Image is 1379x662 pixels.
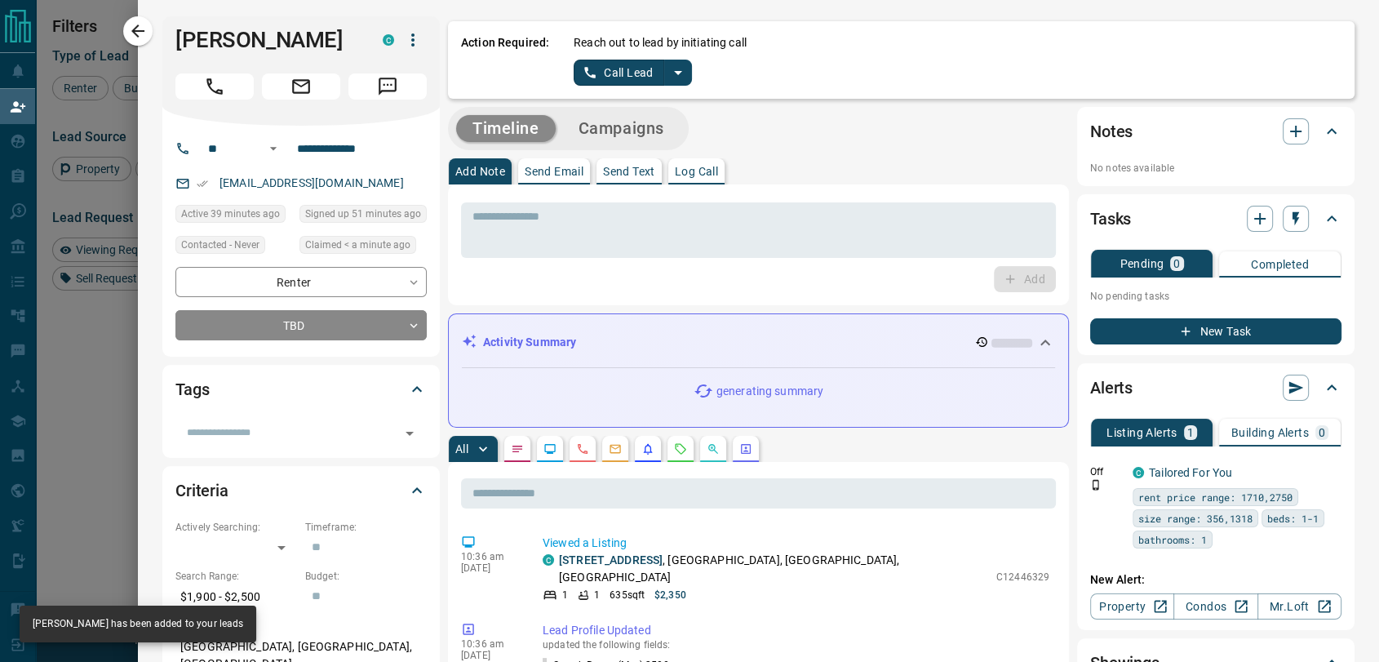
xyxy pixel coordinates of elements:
svg: Notes [511,442,524,455]
div: Renter [175,267,427,297]
p: 10:36 am [461,638,518,650]
svg: Emails [609,442,622,455]
p: [DATE] [461,650,518,661]
div: condos.ca [383,34,394,46]
h2: Alerts [1090,375,1133,401]
div: Tags [175,370,427,409]
p: Log Call [675,166,718,177]
p: Listing Alerts [1106,427,1177,438]
h2: Tags [175,376,209,402]
a: Mr.Loft [1257,593,1341,620]
svg: Requests [674,442,687,455]
p: Actively Searching: [175,520,297,535]
p: , [GEOGRAPHIC_DATA], [GEOGRAPHIC_DATA], [GEOGRAPHIC_DATA] [559,552,988,586]
div: Alerts [1090,368,1341,407]
p: Add Note [455,166,505,177]
a: Condos [1173,593,1257,620]
span: size range: 356,1318 [1138,510,1253,526]
p: generating summary [716,383,823,400]
p: Search Range: [175,569,297,584]
p: Areas Searched: [175,619,427,633]
span: Active 39 minutes ago [181,206,280,222]
p: 635 sqft [610,588,645,602]
p: Send Email [525,166,583,177]
div: Mon Oct 13 2025 [299,205,427,228]
p: 0 [1319,427,1325,438]
a: Tailored For You [1149,466,1232,479]
span: Message [348,73,427,100]
p: No notes available [1090,161,1341,175]
h2: Criteria [175,478,228,504]
svg: Calls [576,442,589,455]
p: $1,900 - $2,500 [175,584,297,611]
p: 1 [594,588,600,602]
p: All [455,443,468,455]
span: rent price range: 1710,2750 [1138,489,1293,505]
span: Contacted - Never [181,237,259,253]
svg: Listing Alerts [641,442,654,455]
span: Email [262,73,340,100]
div: Tasks [1090,199,1341,238]
button: Open [398,422,421,445]
button: Timeline [456,115,556,142]
div: Mon Oct 13 2025 [175,205,291,228]
p: 1 [562,588,568,602]
div: Notes [1090,112,1341,151]
div: Criteria [175,471,427,510]
div: Activity Summary [462,327,1055,358]
p: 0 [1173,258,1180,269]
div: condos.ca [543,554,554,566]
p: Completed [1251,259,1309,270]
span: Call [175,73,254,100]
p: No pending tasks [1090,284,1341,309]
button: Open [264,139,283,158]
p: Timeframe: [305,520,427,535]
button: Call Lead [574,60,664,86]
a: [EMAIL_ADDRESS][DOMAIN_NAME] [219,176,404,189]
svg: Lead Browsing Activity [543,442,556,455]
p: 1 [1187,427,1194,438]
p: Building Alerts [1231,427,1309,438]
span: beds: 1-1 [1267,510,1319,526]
p: Off [1090,464,1123,479]
p: Viewed a Listing [543,535,1049,552]
p: Budget: [305,569,427,584]
span: Signed up 51 minutes ago [305,206,421,222]
p: C12446329 [996,570,1049,584]
div: [PERSON_NAME] has been added to your leads [33,611,243,638]
div: condos.ca [1133,467,1144,478]
svg: Push Notification Only [1090,479,1102,491]
button: New Task [1090,318,1341,344]
p: Action Required: [461,34,549,86]
p: 10:36 am [461,551,518,562]
h2: Tasks [1090,206,1131,232]
a: Property [1090,593,1174,620]
h1: [PERSON_NAME] [175,27,358,53]
p: [DATE] [461,562,518,574]
p: Send Text [603,166,655,177]
h2: Notes [1090,118,1133,144]
div: Mon Oct 13 2025 [299,236,427,259]
svg: Email Verified [197,178,208,189]
p: Reach out to lead by initiating call [574,34,747,51]
p: Activity Summary [483,334,576,351]
div: TBD [175,310,427,340]
span: bathrooms: 1 [1138,531,1207,548]
p: Pending [1120,258,1164,269]
p: $2,350 [654,588,686,602]
button: Campaigns [562,115,681,142]
span: Claimed < a minute ago [305,237,410,253]
svg: Opportunities [707,442,720,455]
p: updated the following fields: [543,639,1049,651]
div: split button [574,60,692,86]
svg: Agent Actions [739,442,752,455]
p: New Alert: [1090,571,1341,589]
a: [STREET_ADDRESS] [559,553,663,566]
p: Lead Profile Updated [543,622,1049,639]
